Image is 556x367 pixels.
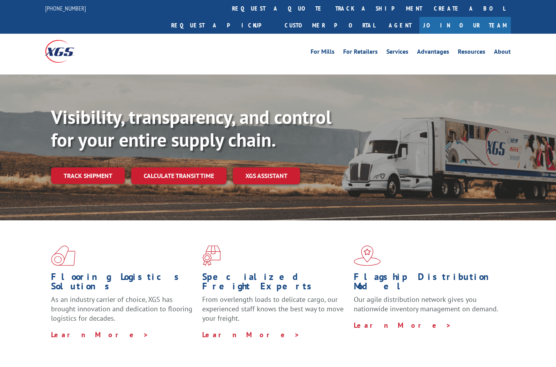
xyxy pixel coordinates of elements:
span: Our agile distribution network gives you nationwide inventory management on demand. [354,295,498,313]
a: Advantages [417,49,449,57]
p: From overlength loads to delicate cargo, our experienced staff knows the best way to move your fr... [202,295,347,330]
a: Track shipment [51,167,125,184]
a: Request a pickup [165,17,279,34]
a: Learn More > [51,330,149,339]
a: Calculate transit time [131,167,227,184]
a: XGS ASSISTANT [233,167,300,184]
a: Resources [458,49,485,57]
h1: Specialized Freight Experts [202,272,347,295]
a: Services [386,49,408,57]
b: Visibility, transparency, and control for your entire supply chain. [51,105,331,152]
img: xgs-icon-focused-on-flooring-red [202,245,221,266]
span: As an industry carrier of choice, XGS has brought innovation and dedication to flooring logistics... [51,295,192,323]
a: Agent [381,17,419,34]
a: About [494,49,511,57]
a: [PHONE_NUMBER] [45,4,86,12]
a: For Retailers [343,49,378,57]
img: xgs-icon-total-supply-chain-intelligence-red [51,245,75,266]
h1: Flooring Logistics Solutions [51,272,196,295]
h1: Flagship Distribution Model [354,272,499,295]
img: xgs-icon-flagship-distribution-model-red [354,245,381,266]
a: Customer Portal [279,17,381,34]
a: Learn More > [354,321,452,330]
a: For Mills [311,49,335,57]
a: Learn More > [202,330,300,339]
a: Join Our Team [419,17,511,34]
